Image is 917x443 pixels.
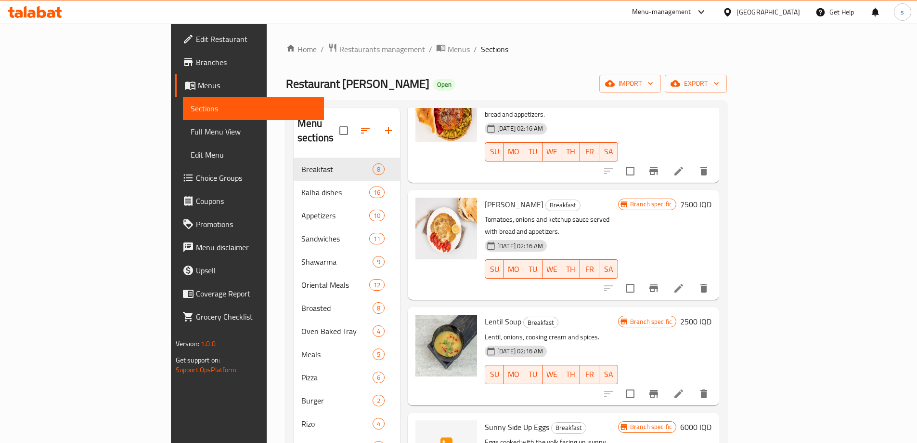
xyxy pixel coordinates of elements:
[175,166,324,189] a: Choice Groups
[175,213,324,236] a: Promotions
[175,259,324,282] a: Upsell
[565,367,576,381] span: TH
[673,165,685,177] a: Edit menu item
[504,142,523,161] button: MO
[294,320,400,343] div: Oven Baked Tray4
[485,142,504,161] button: SU
[373,257,384,267] span: 9
[175,74,324,97] a: Menus
[415,198,477,259] img: Tomato Fryer
[546,262,557,276] span: WE
[584,262,595,276] span: FR
[294,227,400,250] div: Sandwiches11
[485,197,543,212] span: [PERSON_NAME]
[294,158,400,181] div: Breakfast8
[673,282,685,294] a: Edit menu item
[580,259,599,279] button: FR
[561,142,580,161] button: TH
[523,317,558,328] div: Breakfast
[626,200,676,209] span: Branch specific
[373,372,385,383] div: items
[493,347,547,356] span: [DATE] 02:16 AM
[377,119,400,142] button: Add section
[301,302,373,314] div: Broasted
[373,350,384,359] span: 5
[373,302,385,314] div: items
[286,73,429,94] span: Restaurant [PERSON_NAME]
[565,145,576,159] span: TH
[301,163,373,175] div: Breakfast
[542,259,561,279] button: WE
[489,367,500,381] span: SU
[369,233,385,244] div: items
[607,78,653,90] span: import
[196,56,316,68] span: Branches
[620,278,640,298] span: Select to update
[334,121,354,141] span: Select all sections
[301,187,369,198] div: Kalha dishes
[561,365,580,384] button: TH
[294,343,400,366] div: Meals5
[584,367,595,381] span: FR
[584,145,595,159] span: FR
[373,163,385,175] div: items
[196,265,316,276] span: Upsell
[301,256,373,268] span: Shawarma
[183,143,324,166] a: Edit Menu
[680,198,711,211] h6: 7500 IQD
[191,103,316,114] span: Sections
[175,236,324,259] a: Menu disclaimer
[294,273,400,296] div: Oriental Meals12
[370,188,384,197] span: 16
[196,195,316,207] span: Coupons
[433,81,455,89] span: Open
[191,149,316,161] span: Edit Menu
[301,325,373,337] span: Oven Baked Tray
[642,277,665,300] button: Branch-specific-item
[301,372,373,383] span: Pizza
[415,80,477,142] img: Eggs And Meat
[527,367,538,381] span: TU
[183,97,324,120] a: Sections
[680,315,711,328] h6: 2500 IQD
[542,142,561,161] button: WE
[672,78,719,90] span: export
[485,314,521,329] span: Lentil Soup
[504,259,523,279] button: MO
[489,262,500,276] span: SU
[175,305,324,328] a: Grocery Checklist
[508,145,519,159] span: MO
[175,282,324,305] a: Coverage Report
[373,396,384,405] span: 2
[175,189,324,213] a: Coupons
[294,204,400,227] div: Appetizers10
[301,233,369,244] span: Sandwiches
[373,327,384,336] span: 4
[632,6,691,18] div: Menu-management
[673,388,685,400] a: Edit menu item
[373,304,384,313] span: 8
[301,279,369,291] span: Oriental Meals
[176,337,199,350] span: Version:
[198,80,316,91] span: Menus
[301,349,373,360] div: Meals
[642,382,665,405] button: Branch-specific-item
[527,145,538,159] span: TU
[301,395,373,406] span: Burger
[328,43,425,55] a: Restaurants management
[301,210,369,221] span: Appetizers
[373,373,384,382] span: 6
[493,124,547,133] span: [DATE] 02:16 AM
[373,165,384,174] span: 8
[373,419,384,429] span: 4
[692,277,715,300] button: delete
[561,259,580,279] button: TH
[196,242,316,253] span: Menu disclaimer
[301,418,373,430] div: Rizo
[370,281,384,290] span: 12
[286,43,727,55] nav: breadcrumb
